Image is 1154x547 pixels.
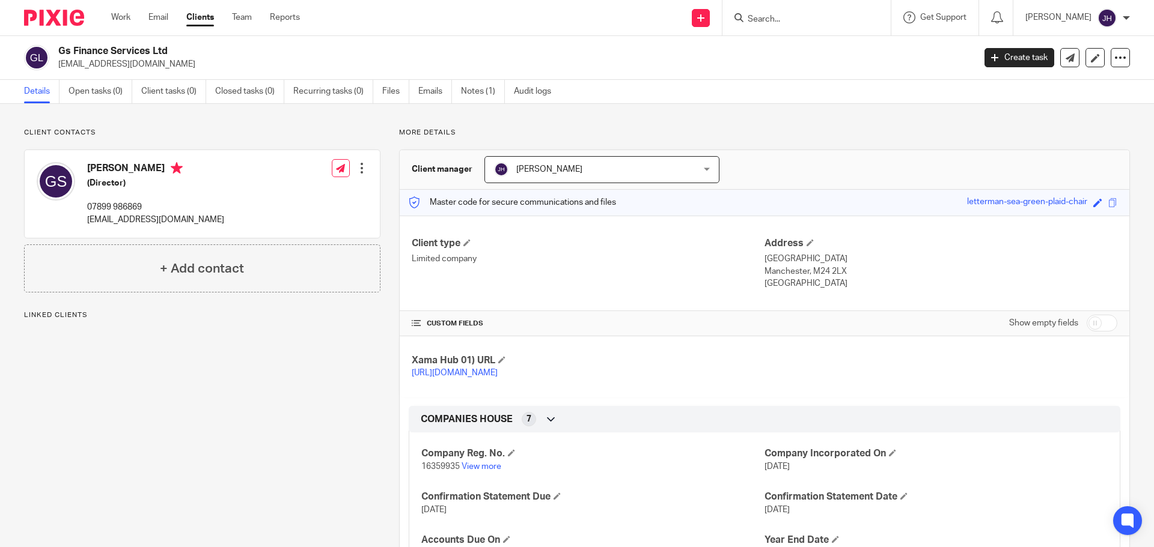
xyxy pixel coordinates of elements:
[412,163,472,175] h3: Client manager
[24,45,49,70] img: svg%3E
[421,447,765,460] h4: Company Reg. No.
[69,80,132,103] a: Open tasks (0)
[87,177,224,189] h5: (Director)
[967,196,1087,210] div: letterman-sea-green-plaid-chair
[24,10,84,26] img: Pixie
[421,506,447,514] span: [DATE]
[462,462,501,471] a: View more
[418,80,452,103] a: Emails
[232,11,252,23] a: Team
[514,80,560,103] a: Audit logs
[382,80,409,103] a: Files
[461,80,505,103] a: Notes (1)
[985,48,1054,67] a: Create task
[87,162,224,177] h4: [PERSON_NAME]
[765,491,1108,503] h4: Confirmation Statement Date
[111,11,130,23] a: Work
[421,462,460,471] span: 16359935
[24,310,380,320] p: Linked clients
[746,14,855,25] input: Search
[527,413,531,425] span: 7
[412,354,765,367] h4: Xama Hub 01) URL
[1009,317,1078,329] label: Show empty fields
[421,534,765,546] h4: Accounts Due On
[87,214,224,226] p: [EMAIL_ADDRESS][DOMAIN_NAME]
[1098,8,1117,28] img: svg%3E
[765,506,790,514] span: [DATE]
[765,534,1108,546] h4: Year End Date
[765,447,1108,460] h4: Company Incorporated On
[148,11,168,23] a: Email
[215,80,284,103] a: Closed tasks (0)
[87,201,224,213] p: 07899 986869
[765,253,1117,265] p: [GEOGRAPHIC_DATA]
[399,128,1130,138] p: More details
[409,196,616,208] p: Master code for secure communications and files
[765,265,1117,277] p: Manchester, M24 2LX
[494,162,508,177] img: svg%3E
[920,13,966,22] span: Get Support
[171,162,183,174] i: Primary
[160,259,244,278] h4: + Add contact
[24,128,380,138] p: Client contacts
[270,11,300,23] a: Reports
[421,413,513,426] span: COMPANIES HOUSE
[412,369,498,377] a: [URL][DOMAIN_NAME]
[1025,11,1091,23] p: [PERSON_NAME]
[58,58,966,70] p: [EMAIL_ADDRESS][DOMAIN_NAME]
[765,237,1117,250] h4: Address
[58,45,785,58] h2: Gs Finance Services Ltd
[412,237,765,250] h4: Client type
[765,462,790,471] span: [DATE]
[516,165,582,174] span: [PERSON_NAME]
[37,162,75,201] img: svg%3E
[293,80,373,103] a: Recurring tasks (0)
[421,491,765,503] h4: Confirmation Statement Due
[24,80,60,103] a: Details
[412,319,765,328] h4: CUSTOM FIELDS
[412,253,765,265] p: Limited company
[141,80,206,103] a: Client tasks (0)
[186,11,214,23] a: Clients
[765,277,1117,289] p: [GEOGRAPHIC_DATA]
